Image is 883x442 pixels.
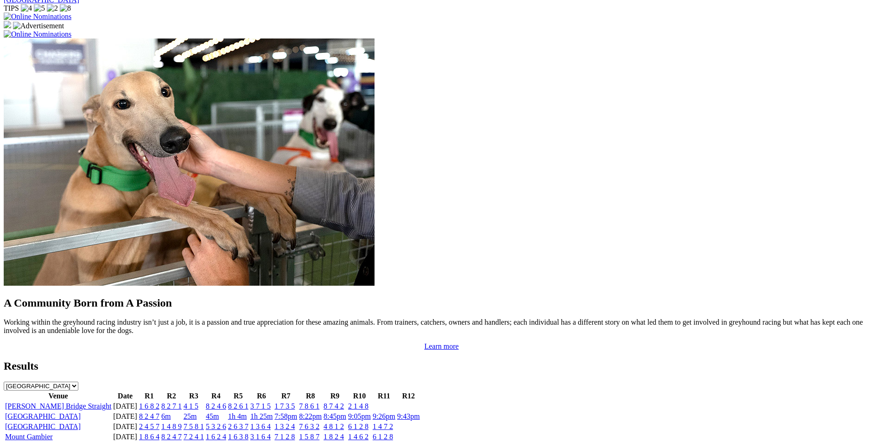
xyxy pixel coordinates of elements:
td: [DATE] [113,402,138,411]
a: 7 5 8 1 [184,423,204,430]
a: Learn more [424,342,458,350]
a: 2 4 5 7 [139,423,159,430]
a: 8 2 4 7 [139,412,159,420]
a: 7 1 2 8 [274,433,295,441]
th: Date [113,391,138,401]
a: 45m [206,412,219,420]
a: 8 7 4 2 [324,402,344,410]
a: 7 6 3 2 [299,423,319,430]
th: R5 [228,391,249,401]
th: R12 [397,391,420,401]
a: 9:26pm [373,412,395,420]
th: R9 [323,391,347,401]
a: 1 6 8 2 [139,402,159,410]
a: 1h 25m [250,412,273,420]
img: 8 [60,4,71,13]
a: 6 1 2 8 [373,433,393,441]
a: 1h 4m [228,412,247,420]
a: 1 4 6 2 [348,433,368,441]
a: 9:43pm [397,412,420,420]
img: Online Nominations [4,13,71,21]
a: 8:45pm [324,412,346,420]
a: 8 2 7 1 [161,402,182,410]
img: 5 [34,4,45,13]
a: 2 1 4 8 [348,402,368,410]
a: 1 4 8 9 [161,423,182,430]
h2: Results [4,360,879,372]
span: TIPS [4,4,19,12]
th: R2 [161,391,182,401]
a: 8 2 6 1 [228,402,248,410]
td: [DATE] [113,412,138,421]
th: R4 [205,391,227,401]
a: 8 2 4 7 [161,433,182,441]
img: 2 [47,4,58,13]
img: Advertisement [13,22,64,30]
a: 3 7 1 5 [250,402,271,410]
td: [DATE] [113,432,138,442]
a: 1 6 3 8 [228,433,248,441]
a: 5 3 2 6 [206,423,226,430]
a: Mount Gambier [5,433,53,441]
th: R7 [274,391,298,401]
td: [DATE] [113,422,138,431]
a: [PERSON_NAME] Bridge Straight [5,402,111,410]
a: 7 8 6 1 [299,402,319,410]
a: 1 4 7 2 [373,423,393,430]
a: 3 1 6 4 [250,433,271,441]
a: [GEOGRAPHIC_DATA] [5,412,81,420]
img: 4 [21,4,32,13]
th: R1 [139,391,160,401]
a: 8:22pm [299,412,322,420]
h2: A Community Born from A Passion [4,297,879,309]
a: 1 7 3 5 [274,402,295,410]
a: 1 3 2 4 [274,423,295,430]
th: R11 [372,391,396,401]
th: R8 [299,391,322,401]
a: 6m [161,412,171,420]
th: R6 [250,391,273,401]
a: 8 2 4 6 [206,402,226,410]
a: 2 6 3 7 [228,423,248,430]
a: 9:05pm [348,412,371,420]
th: R3 [183,391,204,401]
a: 4 8 1 2 [324,423,344,430]
a: 6 1 2 8 [348,423,368,430]
a: 25m [184,412,197,420]
a: 1 6 2 4 [206,433,226,441]
a: [GEOGRAPHIC_DATA] [5,423,81,430]
a: 1 8 2 4 [324,433,344,441]
a: 7:58pm [274,412,297,420]
th: R10 [348,391,371,401]
a: 1 8 6 4 [139,433,159,441]
a: 1 3 6 4 [250,423,271,430]
a: 1 5 8 7 [299,433,319,441]
a: 4 1 5 [184,402,198,410]
a: 7 2 4 1 [184,433,204,441]
img: Online Nominations [4,30,71,38]
img: Westy_Cropped.jpg [4,38,375,286]
th: Venue [5,391,112,401]
img: 15187_Greyhounds_GreysPlayCentral_Resize_SA_WebsiteBanner_300x115_2025.jpg [4,21,11,28]
p: Working within the greyhound racing industry isn’t just a job, it is a passion and true appreciat... [4,318,879,335]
